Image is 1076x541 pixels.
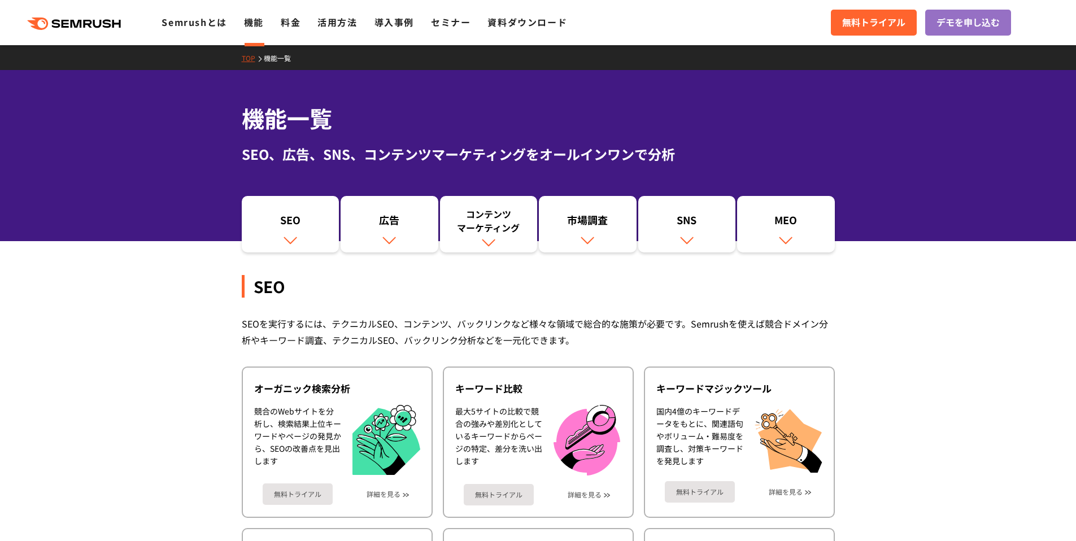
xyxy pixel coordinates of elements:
[341,196,438,252] a: 広告
[568,491,602,499] a: 詳細を見る
[346,213,433,232] div: 広告
[281,15,300,29] a: 料金
[254,382,420,395] div: オーガニック検索分析
[487,15,567,29] a: 資料ダウンロード
[446,207,532,234] div: コンテンツ マーケティング
[455,405,542,475] div: 最大5サイトの比較で競合の強みや差別化としているキーワードからページの特定、差分を洗い出します
[244,15,264,29] a: 機能
[554,405,620,475] img: キーワード比較
[925,10,1011,36] a: デモを申し込む
[769,488,803,496] a: 詳細を見る
[242,53,264,63] a: TOP
[242,102,835,135] h1: 機能一覧
[936,15,1000,30] span: デモを申し込む
[665,481,735,503] a: 無料トライアル
[656,382,822,395] div: キーワードマジックツール
[539,196,637,252] a: 市場調査
[644,213,730,232] div: SNS
[737,196,835,252] a: MEO
[367,490,400,498] a: 詳細を見る
[374,15,414,29] a: 導入事例
[264,53,299,63] a: 機能一覧
[431,15,471,29] a: セミナー
[755,405,822,473] img: キーワードマジックツール
[317,15,357,29] a: 活用方法
[638,196,736,252] a: SNS
[455,382,621,395] div: キーワード比較
[831,10,917,36] a: 無料トライアル
[254,405,341,475] div: 競合のWebサイトを分析し、検索結果上位キーワードやページの発見から、SEOの改善点を見出します
[242,196,339,252] a: SEO
[242,275,835,298] div: SEO
[743,213,829,232] div: MEO
[242,144,835,164] div: SEO、広告、SNS、コンテンツマーケティングをオールインワンで分析
[656,405,743,473] div: 国内4億のキーワードデータをもとに、関連語句やボリューム・難易度を調査し、対策キーワードを発見します
[263,483,333,505] a: 無料トライアル
[162,15,226,29] a: Semrushとは
[242,316,835,348] div: SEOを実行するには、テクニカルSEO、コンテンツ、バックリンクなど様々な領域で総合的な施策が必要です。Semrushを使えば競合ドメイン分析やキーワード調査、テクニカルSEO、バックリンク分析...
[544,213,631,232] div: 市場調査
[842,15,905,30] span: 無料トライアル
[247,213,334,232] div: SEO
[440,196,538,252] a: コンテンツマーケティング
[464,484,534,505] a: 無料トライアル
[352,405,420,475] img: オーガニック検索分析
